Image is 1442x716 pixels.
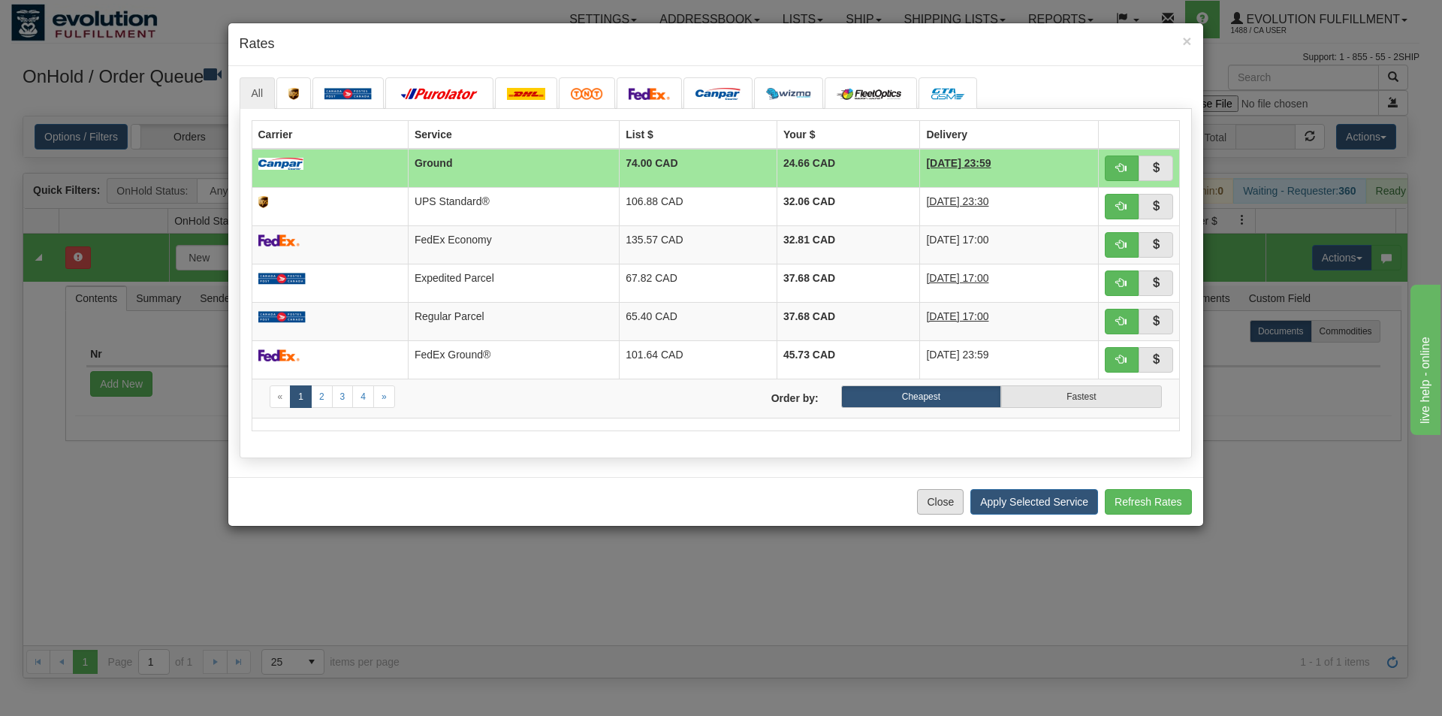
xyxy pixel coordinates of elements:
td: Ground [408,149,619,188]
button: Refresh Rates [1105,489,1191,515]
img: Canada_post.png [258,311,306,323]
td: 5 Days [920,149,1098,188]
span: [DATE] 17:00 [926,234,988,246]
img: tnt.png [571,88,603,100]
td: 37.68 CAD [777,302,920,340]
label: Cheapest [841,385,1001,408]
td: FedEx Economy [408,225,619,264]
span: [DATE] 23:59 [926,349,988,361]
h4: Rates [240,35,1192,54]
td: 101.64 CAD [620,340,777,379]
a: 1 [290,385,312,408]
td: 32.81 CAD [777,225,920,264]
td: 106.88 CAD [620,187,777,225]
div: live help - online [11,9,139,27]
td: 45.73 CAD [777,340,920,379]
td: 32.06 CAD [777,187,920,225]
td: 8 Days [920,302,1098,340]
td: 37.68 CAD [777,264,920,302]
a: 2 [311,385,333,408]
td: 135.57 CAD [620,225,777,264]
img: CarrierLogo_10191.png [931,88,965,100]
img: FedEx.png [258,234,300,246]
img: FedEx.png [629,88,671,100]
img: Canada_post.png [324,88,372,100]
th: Delivery [920,120,1098,149]
span: × [1182,32,1191,50]
td: 67.82 CAD [620,264,777,302]
td: Expedited Parcel [408,264,619,302]
img: FedEx.png [258,349,300,361]
span: « [278,391,283,402]
img: wizmo.png [766,88,811,100]
img: dhl.png [507,88,545,100]
a: 3 [332,385,354,408]
td: 4 Days [920,187,1098,225]
img: ups.png [288,88,299,100]
td: 24.66 CAD [777,149,920,188]
td: 65.40 CAD [620,302,777,340]
a: Previous [270,385,291,408]
th: Your $ [777,120,920,149]
span: [DATE] 17:00 [926,272,988,284]
label: Fastest [1001,385,1161,408]
td: FedEx Ground® [408,340,619,379]
span: [DATE] 17:00 [926,310,988,322]
th: List $ [620,120,777,149]
img: CarrierLogo_10182.png [837,88,905,100]
span: [DATE] 23:59 [926,157,991,169]
a: 4 [352,385,374,408]
img: campar.png [258,158,303,170]
td: UPS Standard® [408,187,619,225]
a: Next [373,385,395,408]
span: [DATE] 23:30 [926,195,988,207]
img: Canada_post.png [258,273,306,285]
td: Regular Parcel [408,302,619,340]
td: 74.00 CAD [620,149,777,188]
th: Carrier [252,120,408,149]
label: Order by: [716,385,830,406]
th: Service [408,120,619,149]
td: 6 Days [920,264,1098,302]
img: ups.png [258,196,269,208]
span: » [382,391,387,402]
button: Close [917,489,964,515]
img: purolator.png [397,88,481,100]
img: campar.png [695,88,741,100]
a: All [240,77,276,109]
button: Apply Selected Service [970,489,1098,515]
iframe: chat widget [1407,281,1440,434]
button: Close [1182,33,1191,49]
